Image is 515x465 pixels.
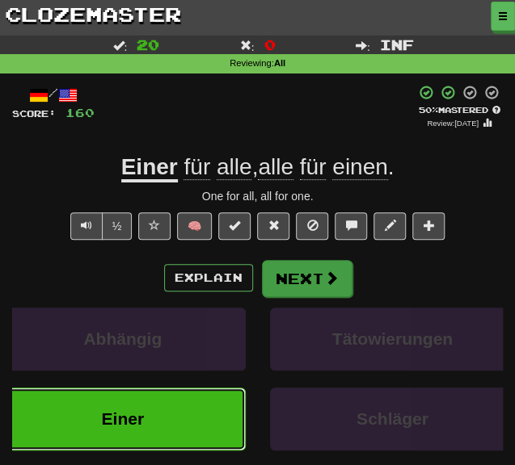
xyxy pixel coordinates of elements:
[164,264,253,291] button: Explain
[121,154,178,182] u: Einer
[262,260,352,297] button: Next
[332,154,388,180] span: einen
[419,105,438,115] span: 50 %
[184,154,210,180] span: für
[380,36,414,52] span: Inf
[356,40,370,51] span: :
[416,104,503,115] div: Mastered
[257,212,289,240] button: Reset to 0% Mastered (alt+r)
[217,154,252,180] span: alle
[70,212,103,240] button: Play sentence audio (ctl+space)
[300,154,327,180] span: für
[67,212,133,248] div: Text-to-speech controls
[112,40,127,51] span: :
[137,36,159,52] span: 20
[12,85,95,105] div: /
[218,212,251,240] button: Set this sentence to 100% Mastered (alt+m)
[427,119,479,128] small: Review: [DATE]
[264,36,275,52] span: 0
[357,409,428,428] span: Schläger
[101,409,144,428] span: Einer
[412,212,445,240] button: Add to collection (alt+a)
[335,212,367,240] button: Discuss sentence (alt+u)
[12,108,56,119] span: Score:
[374,212,406,240] button: Edit sentence (alt+d)
[83,329,162,348] span: Abhängig
[274,58,285,68] strong: All
[102,212,133,240] button: ½
[138,212,171,240] button: Favorite sentence (alt+f)
[258,154,293,180] span: alle
[240,40,255,51] span: :
[12,188,503,204] div: One for all, all for one.
[178,154,395,180] span: , .
[65,106,95,119] span: 160
[296,212,328,240] button: Ignore sentence (alt+i)
[177,212,212,240] button: 🧠
[332,329,453,348] span: Tätowierungen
